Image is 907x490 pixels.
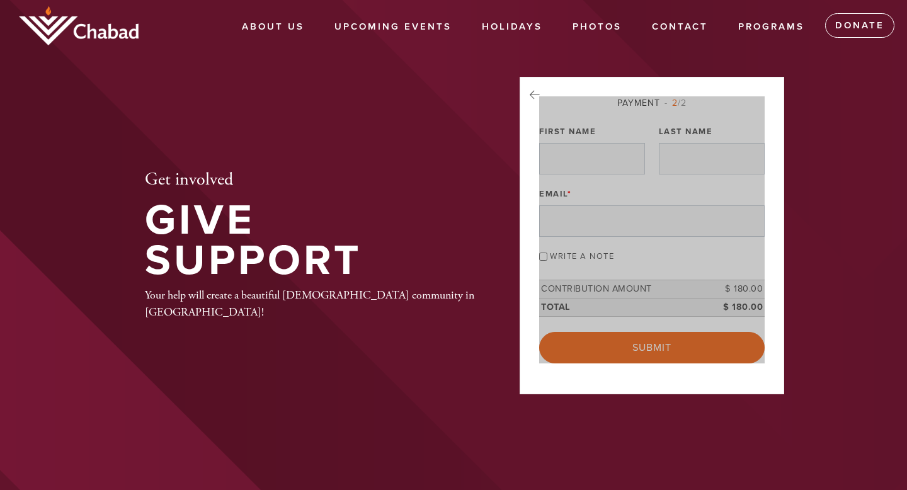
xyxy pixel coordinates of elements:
[19,6,139,45] img: logo_half.png
[825,13,894,38] a: Donate
[563,15,631,39] a: Photos
[472,15,552,39] a: Holidays
[145,200,479,282] h1: Give Support
[145,169,479,191] h2: Get involved
[642,15,717,39] a: Contact
[232,15,314,39] a: About Us
[729,15,814,39] a: Programs
[325,15,461,39] a: Upcoming Events
[145,287,479,321] div: Your help will create a beautiful [DEMOGRAPHIC_DATA] community in [GEOGRAPHIC_DATA]!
